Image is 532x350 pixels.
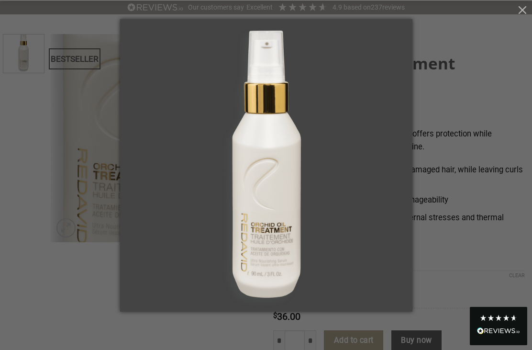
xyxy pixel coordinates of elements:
[477,326,520,338] div: Read All Reviews
[120,19,412,331] img: REDAVID Orchid Oil Treatment 1
[470,307,527,345] div: Read All Reviews
[479,314,518,322] div: 4.8 Stars
[477,327,520,334] img: REVIEWS.io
